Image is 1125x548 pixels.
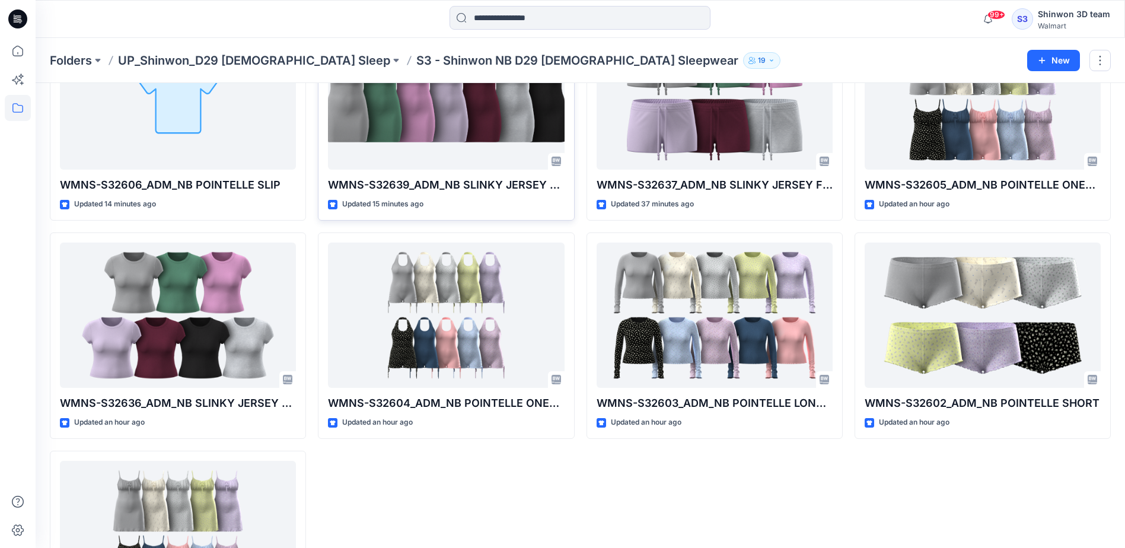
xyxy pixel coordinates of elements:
[879,416,949,429] p: Updated an hour ago
[1038,21,1110,30] div: Walmart
[342,416,413,429] p: Updated an hour ago
[1038,7,1110,21] div: Shinwon 3D team
[1012,8,1033,30] div: S3
[328,177,564,193] p: WMNS-S32639_ADM_NB SLINKY JERSEY SLIP
[865,395,1101,412] p: WMNS-S32602_ADM_NB POINTELLE SHORT
[743,52,780,69] button: 19
[597,243,833,388] a: WMNS-S32603_ADM_NB POINTELLE LONG SLEEVE TOP
[865,243,1101,388] a: WMNS-S32602_ADM_NB POINTELLE SHORT
[1027,50,1080,71] button: New
[118,52,390,69] a: UP_Shinwon_D29 [DEMOGRAPHIC_DATA] Sleep
[987,10,1005,20] span: 99+
[60,243,296,388] a: WMNS-S32636_ADM_NB SLINKY JERSEY BABY TEE
[597,395,833,412] p: WMNS-S32603_ADM_NB POINTELLE LONG SLEEVE TOP
[611,198,694,211] p: Updated 37 minutes ago
[865,24,1101,170] a: WMNS-S32605_ADM_NB POINTELLE ONESIE (OPT 2)
[328,395,564,412] p: WMNS-S32604_ADM_NB POINTELLE ONESIE (OPT 1)
[611,416,681,429] p: Updated an hour ago
[416,52,738,69] p: S3 - Shinwon NB D29 [DEMOGRAPHIC_DATA] Sleepwear
[60,395,296,412] p: WMNS-S32636_ADM_NB SLINKY JERSEY BABY TEE
[74,198,156,211] p: Updated 14 minutes ago
[60,177,296,193] p: WMNS-S32606_ADM_NB POINTELLE SLIP
[328,24,564,170] a: WMNS-S32639_ADM_NB SLINKY JERSEY SLIP
[597,177,833,193] p: WMNS-S32637_ADM_NB SLINKY JERSEY FITTED SHORT
[758,54,766,67] p: 19
[879,198,949,211] p: Updated an hour ago
[342,198,423,211] p: Updated 15 minutes ago
[50,52,92,69] a: Folders
[865,177,1101,193] p: WMNS-S32605_ADM_NB POINTELLE ONESIE (OPT 2)
[328,243,564,388] a: WMNS-S32604_ADM_NB POINTELLE ONESIE (OPT 1)
[60,24,296,170] a: WMNS-S32606_ADM_NB POINTELLE SLIP
[74,416,145,429] p: Updated an hour ago
[597,24,833,170] a: WMNS-S32637_ADM_NB SLINKY JERSEY FITTED SHORT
